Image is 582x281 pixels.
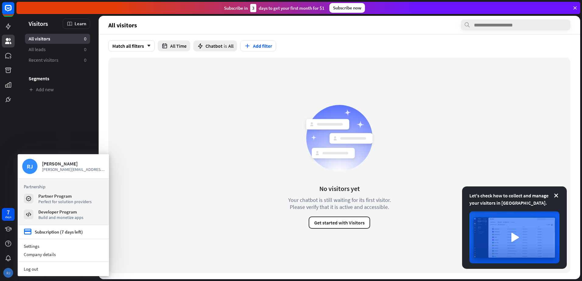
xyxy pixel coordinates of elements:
[84,57,86,63] aside: 0
[35,229,83,235] div: Subscription (7 days left)
[5,215,11,219] div: days
[22,159,104,174] a: RJ [PERSON_NAME] [PERSON_NAME][EMAIL_ADDRESS][PERSON_NAME][DOMAIN_NAME]
[7,210,10,215] div: 7
[309,217,370,229] button: Get started with Visitors
[319,184,360,193] div: No visitors yet
[24,228,83,236] a: credit_card Subscription (7 days left)
[29,57,58,63] span: Recent visitors
[38,209,83,215] div: Developer Program
[84,46,86,53] aside: 0
[25,85,90,95] a: Add new
[205,43,223,49] span: Chatbot
[2,208,15,221] a: 7 days
[75,21,86,26] span: Learn
[84,36,86,42] aside: 0
[250,4,256,12] div: 3
[24,184,103,189] h3: Partnership
[42,167,104,172] span: [PERSON_NAME][EMAIL_ADDRESS][PERSON_NAME][DOMAIN_NAME]
[158,40,190,51] button: All Time
[18,250,109,258] div: Company details
[144,44,151,48] i: arrow_down
[24,228,32,236] i: credit_card
[277,196,402,210] div: Your chatbot is still waiting for its first visitor. Please verify that it is active and accessible.
[108,22,137,29] span: All visitors
[108,40,155,51] div: Match all filters
[24,209,103,220] a: Developer Program Build and monetize apps
[469,211,559,263] img: image
[25,75,90,82] h3: Segments
[228,43,233,49] span: All
[329,3,365,13] div: Subscribe now
[25,44,90,54] a: All leads 0
[469,192,559,206] div: Let's check how to collect and manage your visitors in [GEOGRAPHIC_DATA].
[29,46,46,53] span: All leads
[38,215,83,220] div: Build and monetize apps
[22,159,37,174] div: RJ
[38,199,92,204] div: Perfect for solution providers
[240,40,276,51] button: Add filter
[38,193,92,199] div: Partner Program
[5,2,23,21] button: Open LiveChat chat widget
[42,161,104,167] div: [PERSON_NAME]
[18,242,109,250] a: Settings
[29,20,48,27] span: Visitors
[224,4,324,12] div: Subscribe in days to get your first month for $1
[224,43,227,49] span: is
[3,268,13,278] div: RJ
[29,36,50,42] span: All visitors
[25,55,90,65] a: Recent visitors 0
[18,265,109,273] a: Log out
[24,193,103,204] a: Partner Program Perfect for solution providers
